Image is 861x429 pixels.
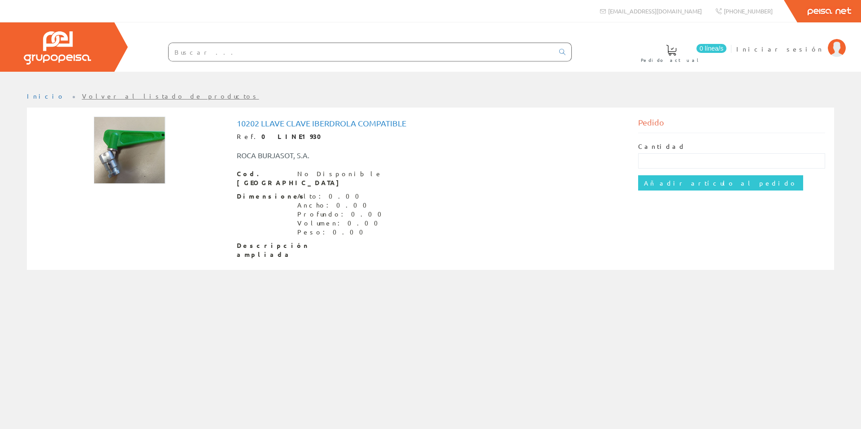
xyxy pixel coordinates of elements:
[608,7,702,15] span: [EMAIL_ADDRESS][DOMAIN_NAME]
[94,117,165,184] img: Foto artículo 10202 Llave Clave Iberdrola Compatible (160.40925266904x150)
[297,169,383,178] div: No Disponible
[237,192,291,201] span: Dimensiones
[230,150,464,160] div: ROCA BURJASOT, S.A.
[24,31,91,65] img: Grupo Peisa
[297,210,387,219] div: Profundo: 0.00
[237,132,625,141] div: Ref.
[638,175,803,191] input: Añadir artículo al pedido
[736,44,823,53] span: Iniciar sesión
[82,92,259,100] a: Volver al listado de productos
[237,119,625,128] h1: 10202 Llave Clave Iberdrola Compatible
[638,117,826,133] div: Pedido
[297,219,387,228] div: Volumen: 0.00
[169,43,554,61] input: Buscar ...
[297,228,387,237] div: Peso: 0.00
[237,169,291,187] span: Cod. [GEOGRAPHIC_DATA]
[641,56,702,65] span: Pedido actual
[638,142,686,151] label: Cantidad
[297,201,387,210] div: Ancho: 0.00
[237,241,291,259] span: Descripción ampliada
[27,92,65,100] a: Inicio
[736,37,846,46] a: Iniciar sesión
[297,192,387,201] div: Alto: 0.00
[261,132,327,140] strong: 0 LINE1930
[696,44,726,53] span: 0 línea/s
[724,7,773,15] span: [PHONE_NUMBER]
